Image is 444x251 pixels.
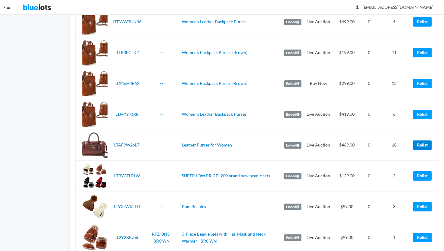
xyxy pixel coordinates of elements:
[361,191,377,222] td: 0
[160,81,163,86] a: --
[377,37,411,68] td: 11
[333,7,361,37] td: $499.00
[160,173,163,178] a: --
[361,130,377,161] td: 0
[304,130,333,161] td: Live Auction
[333,37,361,68] td: $199.00
[114,235,139,240] a: LT2Y2XKZ6L
[413,233,432,242] a: Relist
[304,191,333,222] td: Live Auction
[160,111,163,117] a: --
[284,173,301,179] label: Ended
[160,19,163,24] a: --
[413,140,432,150] a: Relist
[114,204,140,209] a: LTYXLWXFHJ
[361,37,377,68] td: 0
[333,130,361,161] td: $469.00
[114,50,139,55] a: LTLR3FGLKZ
[377,161,411,191] td: 2
[113,19,141,24] a: LTFWW3HK36
[182,204,206,209] a: Pom Beanies
[354,5,360,11] ion-icon: person
[361,68,377,99] td: 0
[377,68,411,99] td: 13
[115,111,139,117] a: LTJ4YY7JRR
[413,171,432,181] a: Relist
[182,50,247,55] a: Women's Backpack Purses (Brown)
[413,202,432,211] a: Relist
[182,81,247,86] a: Women's Backpack Purses (Brown)
[356,5,433,10] span: [EMAIL_ADDRESS][DOMAIN_NAME]
[284,142,301,149] label: Ended
[361,161,377,191] td: 0
[160,204,163,209] a: --
[377,130,411,161] td: 18
[333,161,361,191] td: $129.00
[377,191,411,222] td: 3
[304,7,333,37] td: Live Auction
[182,231,265,243] a: 3-Piece Beanie Sets with Hat, Mask and Neck Warmer - BROWN
[152,231,171,243] a: RFZ-BNS-BROWN
[114,142,140,147] a: LTAF9W26L7
[114,81,140,86] a: LTX46H4F6X
[304,37,333,68] td: Live Auction
[284,111,301,118] label: Ended
[182,111,246,117] a: Women's Leather Backpack Purses
[377,7,411,37] td: 4
[413,79,432,88] a: Relist
[304,99,333,130] td: Live Auction
[182,173,270,178] a: SUPER LOW PRICE! 200 brand new beanie sets
[377,99,411,130] td: 6
[284,19,301,25] label: Ended
[284,80,301,87] label: Ended
[333,68,361,99] td: $299.00
[361,99,377,130] td: 0
[413,110,432,119] a: Relist
[361,7,377,37] td: 0
[284,204,301,210] label: Ended
[182,142,232,147] a: Leather Purses for Women
[304,161,333,191] td: Live Auction
[284,50,301,56] label: Ended
[160,142,163,147] a: --
[304,68,333,99] td: Buy Now
[413,17,432,27] a: Relist
[114,173,140,178] a: LTRYGTLRLW
[333,191,361,222] td: $99.00
[284,234,301,241] label: Ended
[182,19,246,24] a: Women's Leather Backpack Purses
[333,99,361,130] td: $419.00
[160,50,163,55] a: --
[413,48,432,57] a: Relist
